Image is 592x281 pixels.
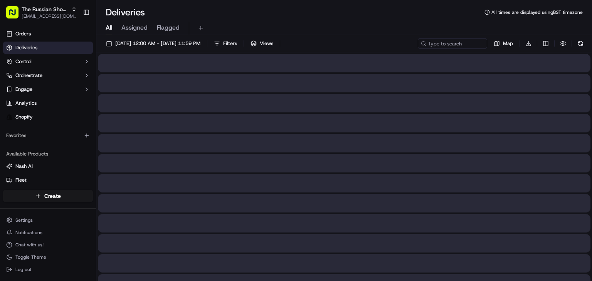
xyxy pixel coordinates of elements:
[15,86,32,93] span: Engage
[490,38,516,49] button: Map
[15,44,37,51] span: Deliveries
[247,38,277,49] button: Views
[106,23,112,32] span: All
[3,264,93,275] button: Log out
[503,40,513,47] span: Map
[223,40,237,47] span: Filters
[3,3,80,22] button: The Russian Shop LTD[EMAIL_ADDRESS][DOMAIN_NAME]
[15,30,31,37] span: Orders
[3,148,93,160] div: Available Products
[15,217,33,223] span: Settings
[260,40,273,47] span: Views
[15,100,37,107] span: Analytics
[15,163,33,170] span: Nash AI
[15,177,27,184] span: Fleet
[44,192,61,200] span: Create
[210,38,240,49] button: Filters
[22,13,77,19] button: [EMAIL_ADDRESS][DOMAIN_NAME]
[3,190,93,202] button: Create
[491,9,583,15] span: All times are displayed using BST timezone
[6,114,12,120] img: Shopify logo
[15,242,44,248] span: Chat with us!
[121,23,148,32] span: Assigned
[418,38,487,49] input: Type to search
[3,97,93,109] a: Analytics
[3,83,93,95] button: Engage
[3,160,93,172] button: Nash AI
[15,266,31,273] span: Log out
[3,129,93,142] div: Favorites
[575,38,586,49] button: Refresh
[3,111,93,123] a: Shopify
[3,239,93,250] button: Chat with us!
[15,72,42,79] span: Orchestrate
[15,229,42,236] span: Notifications
[3,227,93,238] button: Notifications
[115,40,200,47] span: [DATE] 12:00 AM - [DATE] 11:59 PM
[3,252,93,263] button: Toggle Theme
[15,254,46,260] span: Toggle Theme
[6,177,90,184] a: Fleet
[3,69,93,82] button: Orchestrate
[3,55,93,68] button: Control
[157,23,180,32] span: Flagged
[15,58,32,65] span: Control
[3,174,93,186] button: Fleet
[22,5,68,13] button: The Russian Shop LTD
[3,42,93,54] a: Deliveries
[6,163,90,170] a: Nash AI
[106,6,145,18] h1: Deliveries
[103,38,204,49] button: [DATE] 12:00 AM - [DATE] 11:59 PM
[3,215,93,226] button: Settings
[3,28,93,40] a: Orders
[15,114,33,120] span: Shopify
